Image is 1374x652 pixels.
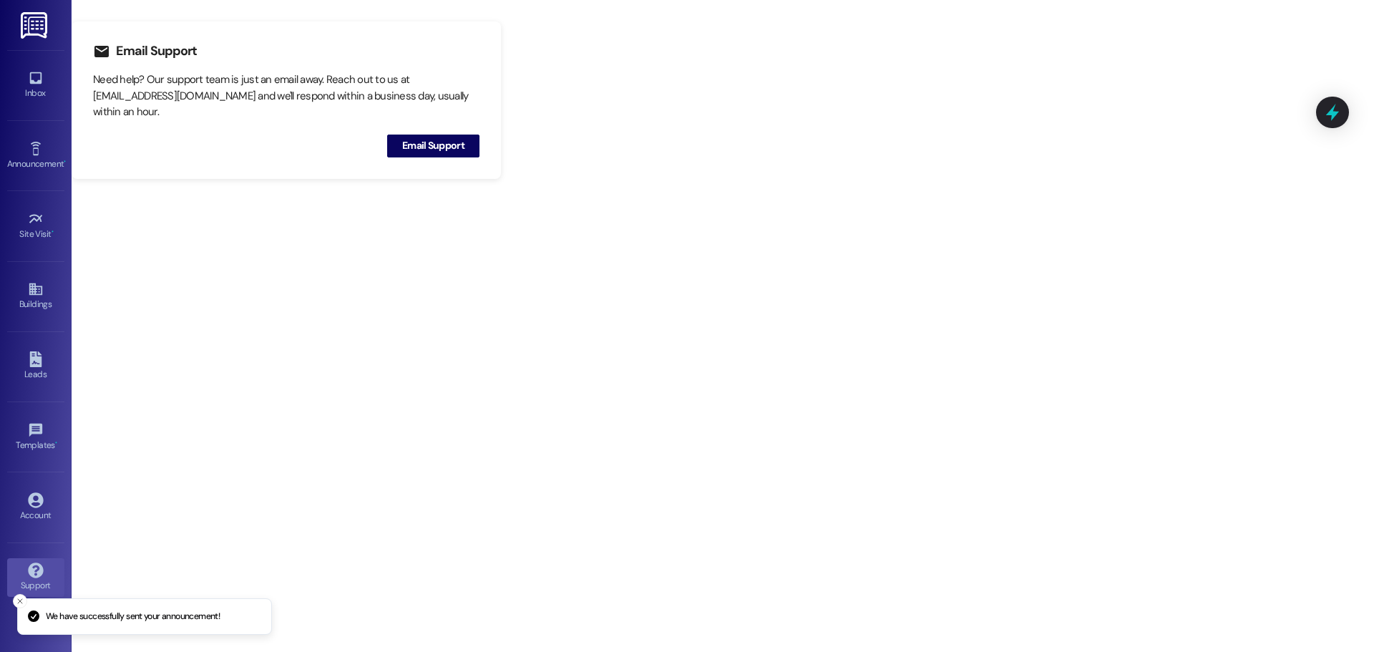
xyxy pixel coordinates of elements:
[402,138,464,153] span: Email Support
[116,43,197,59] h3: Email Support
[387,135,479,157] button: Email Support
[52,227,54,237] span: •
[7,558,64,597] a: Support
[7,66,64,104] a: Inbox
[64,157,66,167] span: •
[7,347,64,386] a: Leads
[13,594,27,608] button: Close toast
[55,438,57,448] span: •
[93,72,479,120] div: Need help? Our support team is just an email away. Reach out to us at [EMAIL_ADDRESS][DOMAIN_NAME...
[7,207,64,245] a: Site Visit •
[21,12,50,39] img: ResiDesk Logo
[7,418,64,457] a: Templates •
[7,277,64,316] a: Buildings
[46,610,220,623] p: We have successfully sent your announcement!
[7,488,64,527] a: Account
